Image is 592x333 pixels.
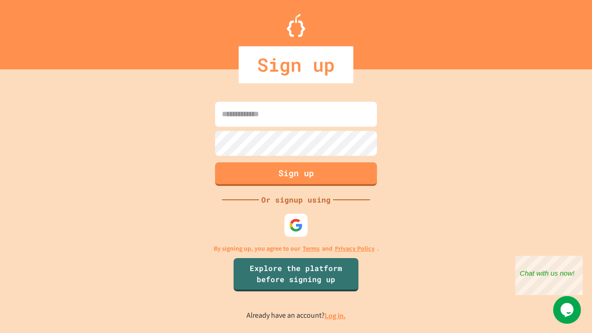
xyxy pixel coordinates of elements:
[247,310,346,321] p: Already have an account?
[234,258,358,291] a: Explore the platform before signing up
[287,14,305,37] img: Logo.svg
[302,244,320,253] a: Terms
[335,244,375,253] a: Privacy Policy
[214,244,379,253] p: By signing up, you agree to our and .
[259,194,333,205] div: Or signup using
[325,311,346,321] a: Log in.
[553,296,583,324] iframe: chat widget
[215,162,377,186] button: Sign up
[289,218,303,232] img: google-icon.svg
[515,256,583,295] iframe: chat widget
[239,46,353,83] div: Sign up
